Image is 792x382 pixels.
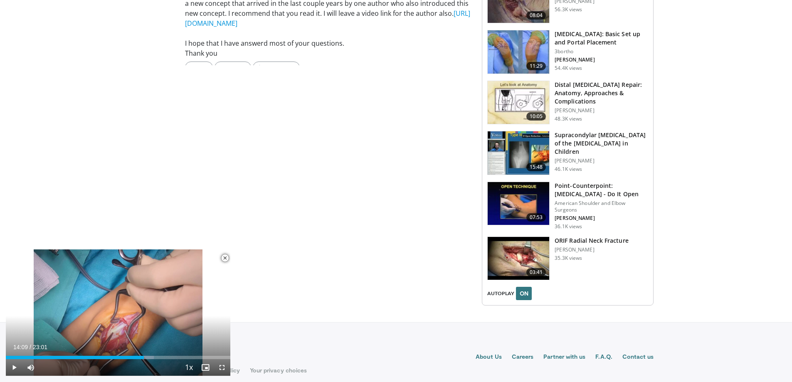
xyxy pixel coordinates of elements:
div: Progress Bar [6,356,230,359]
p: 46.1K views [555,166,582,173]
a: Message [215,62,251,73]
span: 14:09 [13,344,28,350]
a: 07:53 Point-Counterpoint: [MEDICAL_DATA] - Do It Open American Shoulder and Elbow Surgeons [PERSO... [487,182,648,230]
h3: Distal [MEDICAL_DATA] Repair: Anatomy, Approaches & Complications [555,81,648,106]
p: [PERSON_NAME] [555,215,648,222]
a: About Us [476,352,502,362]
p: 54.4K views [555,65,582,71]
video-js: Video Player [6,249,230,376]
h3: [MEDICAL_DATA]: Basic Set up and Portal Placement [555,30,648,47]
img: abboud_3.png.150x105_q85_crop-smart_upscale.jpg [488,30,549,74]
img: heCDP4pTuni5z6vX4xMDoxOjBrO-I4W8_1.150x105_q85_crop-smart_upscale.jpg [488,182,549,225]
span: 03:41 [526,268,546,276]
p: 48.3K views [555,116,582,122]
span: AUTOPLAY [487,290,514,297]
span: 15:48 [526,163,546,171]
span: 08:04 [526,11,546,20]
a: Reply [185,62,213,73]
a: 10:05 Distal [MEDICAL_DATA] Repair: Anatomy, Approaches & Complications [PERSON_NAME] 48.3K views [487,81,648,125]
a: 11:29 [MEDICAL_DATA]: Basic Set up and Portal Placement 3bortho [PERSON_NAME] 54.4K views [487,30,648,74]
p: 3bortho [555,48,648,55]
a: Contact us [622,352,654,362]
p: 35.3K views [555,255,582,261]
img: 07483a87-f7db-4b95-b01b-f6be0d1b3d91.150x105_q85_crop-smart_upscale.jpg [488,131,549,175]
p: [PERSON_NAME] [555,246,629,253]
button: Close [217,249,233,267]
p: [PERSON_NAME] [555,158,648,164]
span: 07:53 [526,213,546,222]
a: 03:41 ORIF Radial Neck Fracture [PERSON_NAME] 35.3K views [487,237,648,281]
span: / [30,344,31,350]
span: 10:05 [526,112,546,121]
button: Fullscreen [214,359,230,376]
button: Play [6,359,22,376]
span: 23:01 [33,344,47,350]
p: American Shoulder and Elbow Surgeons [555,200,648,213]
span: 11:29 [526,62,546,70]
img: Picture_3_8_2.png.150x105_q85_crop-smart_upscale.jpg [488,237,549,280]
a: Partner with us [543,352,585,362]
img: 90401_0000_3.png.150x105_q85_crop-smart_upscale.jpg [488,81,549,124]
p: [PERSON_NAME] [555,57,648,63]
button: ON [516,287,532,300]
h3: Point-Counterpoint: [MEDICAL_DATA] - Do It Open [555,182,648,198]
a: Your privacy choices [250,366,307,375]
button: Playback Rate [180,359,197,376]
a: [URL][DOMAIN_NAME] [185,9,470,28]
p: [PERSON_NAME] [555,107,648,114]
a: F.A.Q. [595,352,612,362]
p: 56.3K views [555,6,582,13]
a: Thumbs Up [253,62,300,73]
h3: ORIF Radial Neck Fracture [555,237,629,245]
a: Careers [512,352,534,362]
button: Mute [22,359,39,376]
a: 15:48 Supracondylar [MEDICAL_DATA] of the [MEDICAL_DATA] in Children [PERSON_NAME] 46.1K views [487,131,648,175]
h3: Supracondylar [MEDICAL_DATA] of the [MEDICAL_DATA] in Children [555,131,648,156]
button: Enable picture-in-picture mode [197,359,214,376]
p: 36.1K views [555,223,582,230]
